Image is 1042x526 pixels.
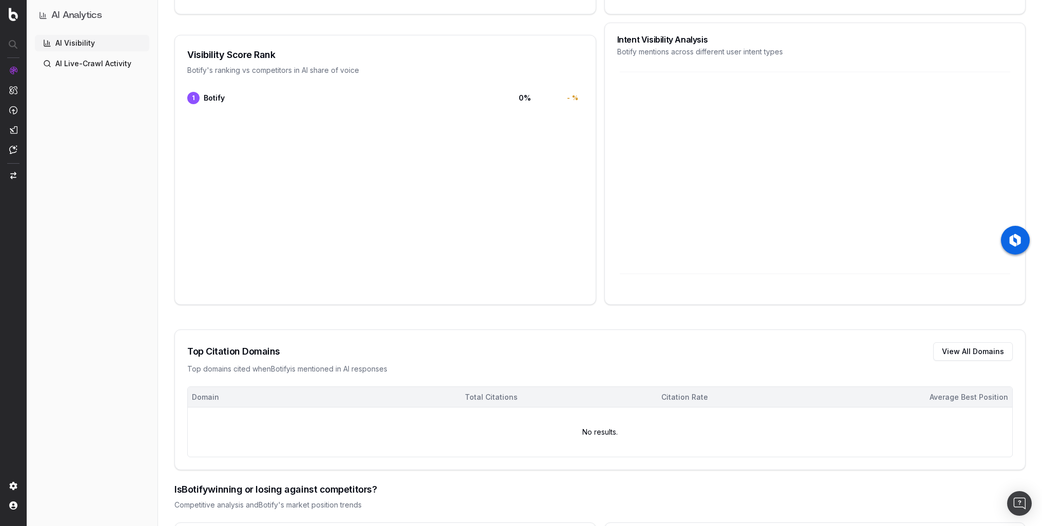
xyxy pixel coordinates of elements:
img: My account [9,501,17,510]
img: Switch project [10,172,16,179]
img: Analytics [9,66,17,74]
span: % [572,94,578,102]
div: - [560,93,583,103]
div: Top domains cited when Botify is mentioned in AI responses [187,364,1013,374]
div: Intent Visibility Analysis [617,35,1013,44]
div: Botify mentions across different user intent types [617,47,1013,57]
div: Citation Rate [526,392,708,402]
img: Assist [9,145,17,154]
div: Competitive analysis and Botify 's market position trends [174,500,1026,510]
a: AI Live-Crawl Activity [35,55,149,72]
div: Top Citation Domains [187,344,280,359]
h1: AI Analytics [51,8,102,23]
div: Total Citations [314,392,518,402]
img: Setting [9,482,17,490]
img: Activation [9,106,17,114]
a: AI Visibility [35,35,149,51]
div: Is Botify winning or losing against competitors? [174,482,1026,497]
img: Intelligence [9,86,17,94]
div: Average Best Position [716,392,1008,402]
td: No results. [188,407,1012,457]
div: Botify 's ranking vs competitors in AI share of voice [187,65,583,75]
span: 0 % [490,93,531,103]
span: 1 [187,92,200,104]
div: Domain [192,392,306,402]
div: Visibility Score Rank [187,48,583,62]
img: Botify logo [9,8,18,21]
button: AI Analytics [39,8,145,23]
span: Botify [204,93,225,103]
div: Open Intercom Messenger [1007,491,1032,516]
button: View All Domains [933,342,1013,361]
img: Studio [9,126,17,134]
